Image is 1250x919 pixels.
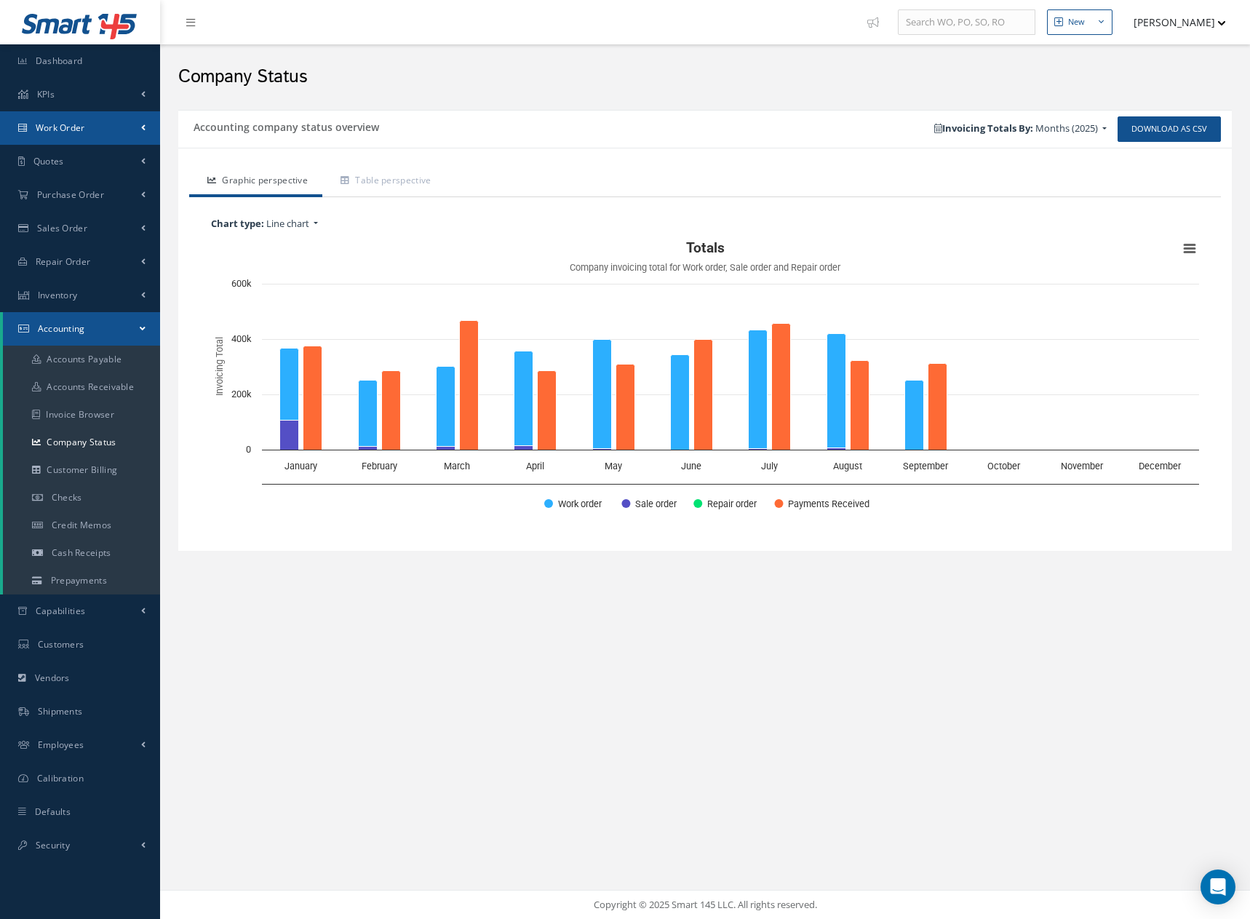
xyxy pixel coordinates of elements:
path: July, 4,125. Sale order. [749,449,768,450]
text: June [681,461,701,472]
path: January, 107,433.94. Sale order. [280,421,299,450]
a: Invoice Browser [3,401,160,429]
path: August, 321,187.06. Payments Received. [851,361,869,450]
div: Totals. Highcharts interactive chart. [204,234,1206,525]
path: April, 342,345.14. Work order. [514,351,533,446]
a: Prepayments [3,567,160,594]
span: Security [36,839,70,851]
text: August [833,461,862,472]
span: Capabilities [36,605,86,617]
b: Chart type: [211,217,264,230]
a: Customer Billing [3,456,160,484]
text: July [761,461,778,472]
span: KPIs [37,88,55,100]
path: March, 11,203.05. Sale order. [437,447,455,450]
path: July, 457,455.05. Payments Received. [772,324,791,450]
path: August, 6,400. Sale order. [827,448,846,450]
span: Line chart [266,217,309,230]
path: September, 311,214.57. Payments Received. [928,364,947,450]
a: Graphic perspective [189,167,322,197]
span: Sales Order [37,222,87,234]
a: Download as CSV [1118,116,1221,142]
path: April, 14,491.17. Sale order. [514,446,533,450]
a: Credit Memos [3,512,160,539]
text: 400k [231,333,252,344]
text: January [284,461,317,472]
span: Shipments [38,705,83,717]
span: Quotes [33,155,64,167]
path: June, 398,649.12. Payments Received. [694,340,713,450]
text: September [903,461,949,472]
path: February, 239,253.54. Work order. [359,381,378,447]
a: Checks [3,484,160,512]
path: January, 259,111.79. Work order. [280,349,299,421]
button: View chart menu, Totals [1179,239,1200,259]
b: Invoicing Totals By: [934,122,1033,135]
svg: Interactive chart [204,234,1206,525]
span: Vendors [35,672,70,684]
path: February, 286,440.89. Payments Received. [382,371,401,450]
path: April, 285,098.85. Payments Received. [538,371,557,450]
span: Credit Memos [52,519,112,531]
g: Sale order, bar series 2 of 4 with 12 bars. X axis, categories. [280,421,1156,450]
path: September, 251,113.05. Work order. [905,381,924,450]
a: Accounts Receivable [3,373,160,401]
path: May, 2,947.71. Sale order. [593,449,612,450]
text: February [362,461,397,472]
span: Dashboard [36,55,83,67]
text: March [444,461,470,472]
a: Accounts Payable [3,346,160,373]
path: February, 11,108.13. Sale order. [359,447,378,450]
span: Defaults [35,805,71,818]
h2: Company Status [178,66,1232,88]
a: Invoicing Totals By: Months (2025) [927,118,1114,140]
a: Accounting [3,312,160,346]
path: March, 289,322.49. Work order. [437,367,455,447]
path: June, 343,691.03. Work order. [671,355,690,450]
text: 600k [231,278,252,289]
span: Repair Order [36,255,91,268]
div: Open Intercom Messenger [1201,870,1235,904]
path: July, 428,752.65. Work order. [749,330,768,449]
text: Company invoicing total for Work order, Sale order and Repair order [570,262,841,273]
text: Payments Received [788,498,869,509]
button: New [1047,9,1112,35]
span: Employees [38,739,84,751]
path: March, 467,166.17. Payments Received. [460,321,479,450]
text: October [987,461,1021,472]
span: Checks [52,491,82,504]
text: 200k [231,389,252,399]
button: Show Sale order [621,497,677,509]
g: Payments Received, bar series 4 of 4 with 12 bars. X axis, categories. [303,321,1179,450]
span: Prepayments [51,574,107,586]
text: Totals [686,239,725,256]
button: Show Repair order [693,497,758,509]
a: Cash Receipts [3,539,160,567]
text: November [1061,461,1104,472]
text: April [526,461,544,472]
span: Inventory [38,289,78,301]
path: August, 414,332.76. Work order. [827,334,846,448]
text: December [1139,461,1182,472]
span: Purchase Order [37,188,104,201]
button: Show Payments Received [774,497,867,509]
path: May, 395,630.62. Work order. [593,340,612,449]
button: [PERSON_NAME] [1120,8,1226,36]
span: Cash Receipts [52,546,111,559]
span: Customers [38,638,84,651]
text: Invoicing Total [214,338,225,397]
a: Table perspective [322,167,445,197]
span: Months (2025) [1035,122,1098,135]
input: Search WO, PO, SO, RO [898,9,1035,36]
g: Work order, bar series 1 of 4 with 12 bars. X axis, categories. [280,330,1156,450]
a: Company Status [3,429,160,456]
h5: Accounting company status overview [189,116,379,134]
span: Accounting [38,322,85,335]
path: January, 373,773.05. Payments Received. [303,346,322,450]
div: New [1068,16,1085,28]
span: Calibration [37,772,84,784]
button: Show Work order [544,497,605,509]
path: May, 310,115.54. Payments Received. [616,365,635,450]
a: Chart type: Line chart [204,213,1206,235]
text: 0 [246,444,251,455]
